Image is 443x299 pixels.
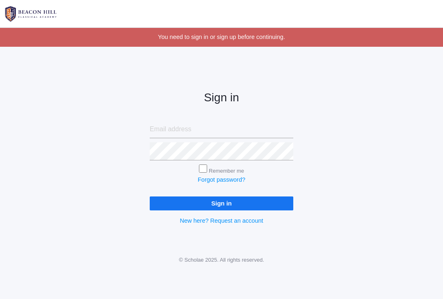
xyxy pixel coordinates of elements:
input: Sign in [150,196,293,210]
input: Email address [150,121,293,139]
h2: Sign in [150,91,293,104]
label: Remember me [209,168,244,174]
a: Forgot password? [198,176,245,183]
a: New here? Request an account [180,217,263,224]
